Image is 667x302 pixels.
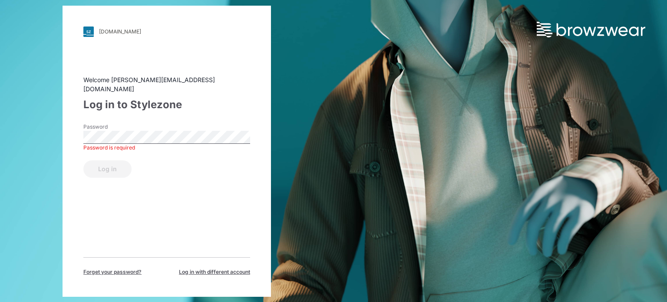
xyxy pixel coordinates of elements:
span: Forget your password? [83,268,142,276]
div: Log in to Stylezone [83,97,250,113]
label: Password [83,123,144,131]
img: browzwear-logo.73288ffb.svg [537,22,645,37]
div: Welcome [PERSON_NAME][EMAIL_ADDRESS][DOMAIN_NAME] [83,75,250,93]
div: [DOMAIN_NAME] [99,28,141,35]
span: Log in with different account [179,268,250,276]
a: [DOMAIN_NAME] [83,27,250,37]
img: svg+xml;base64,PHN2ZyB3aWR0aD0iMjgiIGhlaWdodD0iMjgiIHZpZXdCb3g9IjAgMCAyOCAyOCIgZmlsbD0ibm9uZSIgeG... [83,27,94,37]
div: Password is required [83,144,250,152]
